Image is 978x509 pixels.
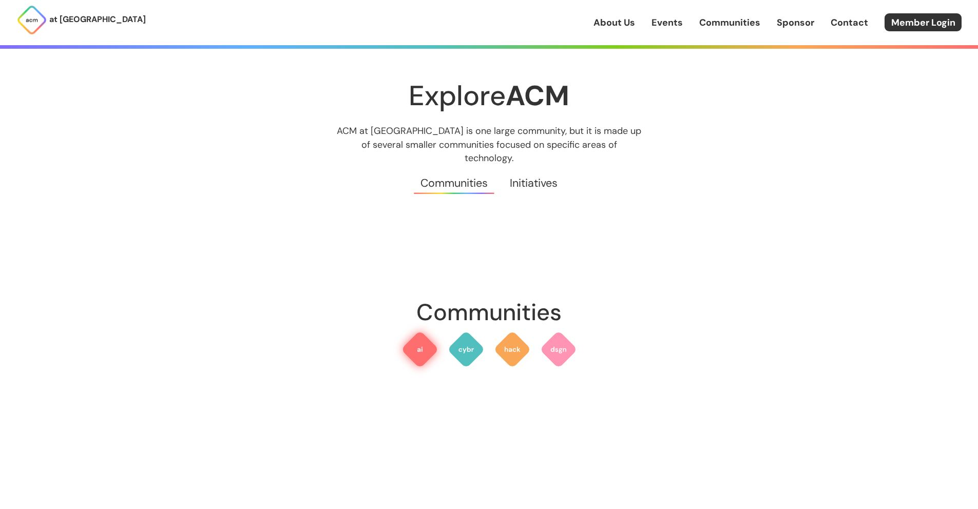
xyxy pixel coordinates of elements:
a: Communities [699,16,760,29]
a: Contact [831,16,868,29]
a: Member Login [885,13,962,31]
img: ACM Design [540,331,577,368]
a: Events [651,16,683,29]
p: ACM at [GEOGRAPHIC_DATA] is one large community, but it is made up of several smaller communities... [328,124,651,164]
a: Communities [409,165,498,202]
a: Initiatives [499,165,569,202]
img: ACM Cyber [448,331,485,368]
img: ACM Hack [494,331,531,368]
a: About Us [593,16,635,29]
strong: ACM [506,77,569,114]
p: at [GEOGRAPHIC_DATA] [49,13,146,26]
h1: Explore [243,81,736,111]
a: at [GEOGRAPHIC_DATA] [16,5,146,35]
img: ACM AI [401,331,438,368]
h2: Communities [243,294,736,331]
img: ACM Logo [16,5,47,35]
a: Sponsor [777,16,814,29]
